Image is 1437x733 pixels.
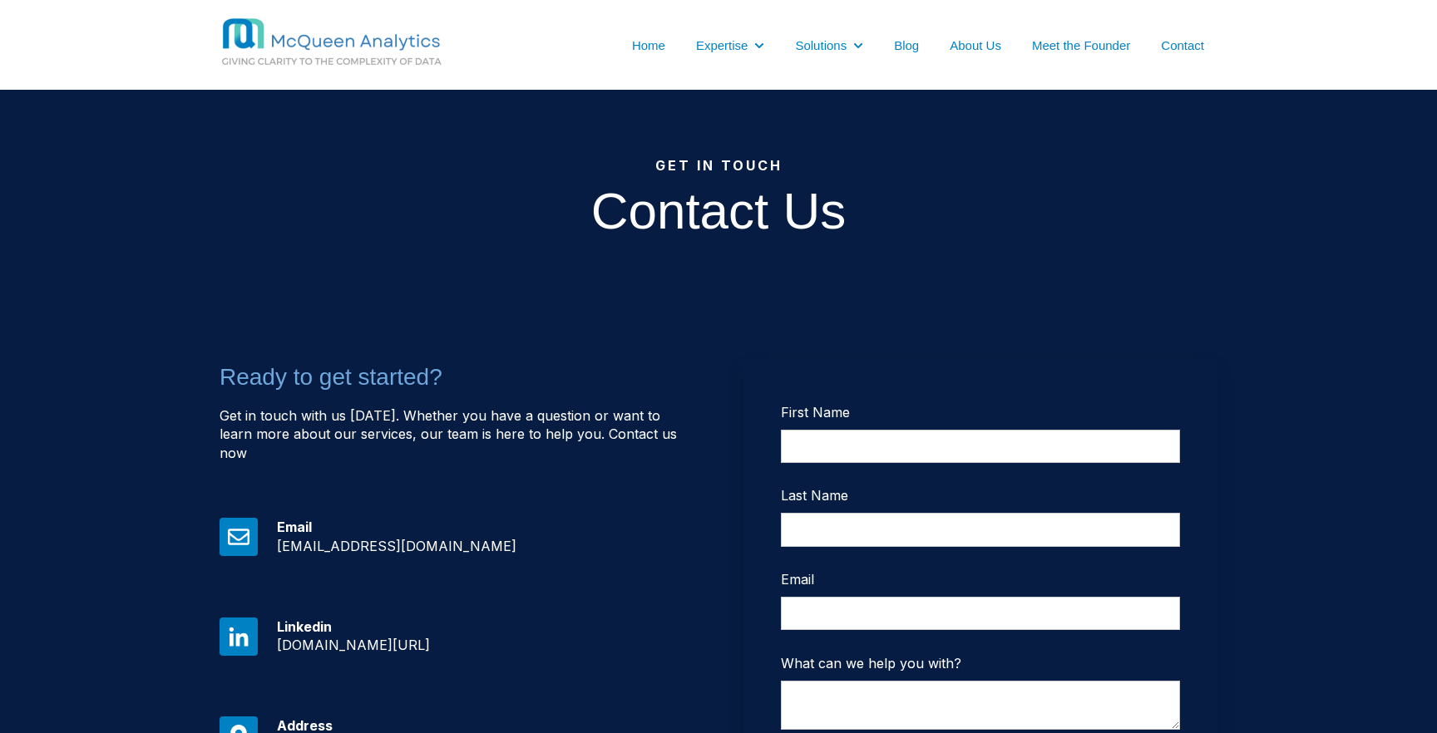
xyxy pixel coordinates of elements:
nav: Desktop navigation [552,36,1217,54]
a: About Us [950,37,1001,54]
span: [EMAIL_ADDRESS][DOMAIN_NAME] [277,538,516,554]
strong: Get In Touch [655,157,783,174]
a: Home [632,37,665,54]
img: MCQ BG 1 [220,17,511,69]
a: Expertise [696,37,748,54]
span: First Name [781,404,850,421]
span: Email [781,571,814,588]
a: Contact [1161,37,1204,54]
span: [DOMAIN_NAME][URL] [277,637,430,653]
span: Ready to get started? [220,364,442,390]
strong: Linkedin [277,618,332,635]
a: Meet the Founder [1032,37,1130,54]
span: Last Name [781,487,848,504]
span: Contact Us [591,182,847,239]
a: Blog [894,37,919,54]
strong: Email [277,519,312,535]
a: Solutions [795,37,847,54]
span: What can we help you with? [781,655,961,672]
span: Get in touch with us [DATE]. Whether you have a question or want to learn more about our services... [220,407,677,461]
